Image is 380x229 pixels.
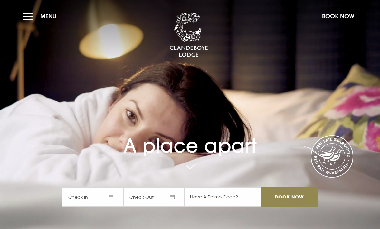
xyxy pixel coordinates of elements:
[62,187,123,207] span: Check In
[261,187,318,207] input: Book Now
[40,13,56,20] span: Menu
[169,13,208,57] img: Clandeboye Lodge
[185,187,261,207] input: Have A Promo Code?
[23,9,60,23] button: Menu
[123,187,185,207] span: Check Out
[319,9,357,23] button: Book Now
[62,120,318,157] h1: A place apart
